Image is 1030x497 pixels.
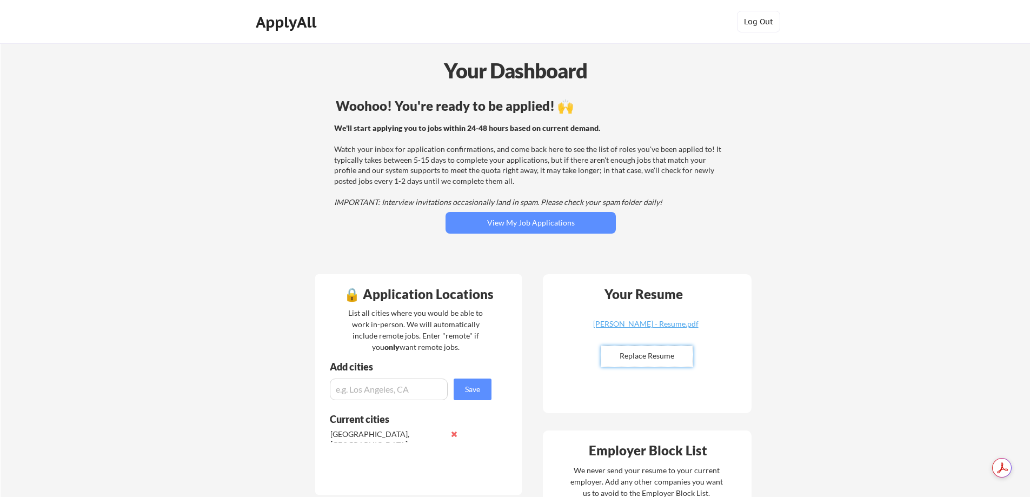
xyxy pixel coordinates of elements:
strong: only [384,342,400,352]
div: [GEOGRAPHIC_DATA], [GEOGRAPHIC_DATA] [330,429,444,450]
a: [PERSON_NAME] - Resume.pdf [581,320,710,337]
div: Your Resume [590,288,697,301]
div: ApplyAll [256,13,320,31]
em: IMPORTANT: Interview invitations occasionally land in spam. Please check your spam folder daily! [334,197,662,207]
input: e.g. Los Angeles, CA [330,379,448,400]
div: List all cities where you would be able to work in-person. We will automatically include remote j... [341,307,490,353]
button: Save [454,379,491,400]
div: Add cities [330,362,494,372]
button: View My Job Applications [446,212,616,234]
div: Employer Block List [547,444,748,457]
div: Your Dashboard [1,55,1030,86]
div: Woohoo! You're ready to be applied! 🙌 [336,100,726,112]
strong: We'll start applying you to jobs within 24-48 hours based on current demand. [334,123,600,132]
button: Log Out [737,11,780,32]
div: Current cities [330,414,480,424]
div: 🔒 Application Locations [318,288,519,301]
div: [PERSON_NAME] - Resume.pdf [581,320,710,328]
div: Watch your inbox for application confirmations, and come back here to see the list of roles you'v... [334,123,724,208]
